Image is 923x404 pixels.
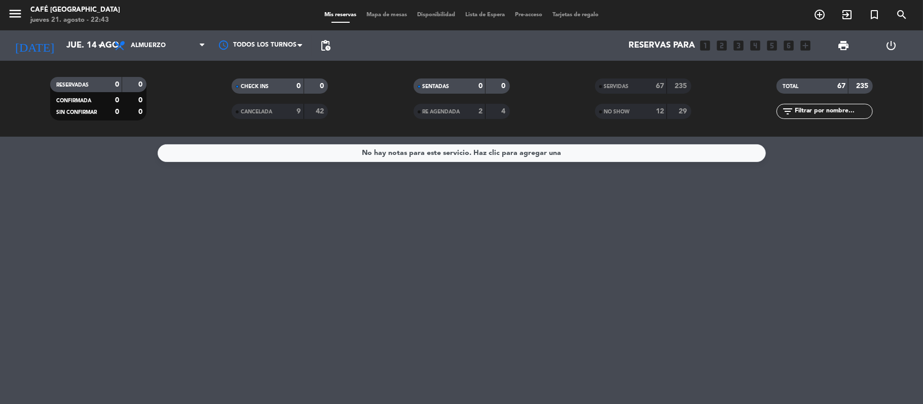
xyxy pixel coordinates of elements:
[656,83,664,90] strong: 67
[547,12,604,18] span: Tarjetas de regalo
[94,39,106,52] i: arrow_drop_down
[423,109,460,114] span: RE AGENDADA
[501,83,507,90] strong: 0
[675,83,689,90] strong: 235
[782,105,794,117] i: filter_list
[138,97,144,104] strong: 0
[679,108,689,115] strong: 29
[362,147,561,159] div: No hay notas para este servicio. Haz clic para agregar una
[794,106,872,117] input: Filtrar por nombre...
[423,84,450,89] span: SENTADAS
[501,108,507,115] strong: 4
[297,83,301,90] strong: 0
[56,83,89,88] span: RESERVADAS
[783,84,798,89] span: TOTAL
[320,83,326,90] strong: 0
[699,39,712,52] i: looks_one
[732,39,746,52] i: looks_3
[412,12,460,18] span: Disponibilidad
[604,84,629,89] span: SERVIDAS
[460,12,510,18] span: Lista de Espera
[316,108,326,115] strong: 42
[115,81,119,88] strong: 0
[319,12,361,18] span: Mis reservas
[115,108,119,115] strong: 0
[783,39,796,52] i: looks_6
[749,39,762,52] i: looks_4
[656,108,664,115] strong: 12
[867,30,915,61] div: LOG OUT
[885,39,898,52] i: power_settings_new
[241,109,272,114] span: CANCELADA
[319,39,331,52] span: pending_actions
[766,39,779,52] i: looks_5
[629,41,695,51] span: Reservas para
[814,9,826,21] i: add_circle_outline
[131,42,166,49] span: Almuerzo
[716,39,729,52] i: looks_two
[478,83,483,90] strong: 0
[604,109,630,114] span: NO SHOW
[8,34,61,57] i: [DATE]
[841,9,853,21] i: exit_to_app
[510,12,547,18] span: Pre-acceso
[115,97,119,104] strong: 0
[138,81,144,88] strong: 0
[361,12,412,18] span: Mapa de mesas
[241,84,269,89] span: CHECK INS
[8,6,23,25] button: menu
[138,108,144,115] strong: 0
[56,98,91,103] span: CONFIRMADA
[799,39,813,52] i: add_box
[837,39,850,52] span: print
[30,5,120,15] div: Café [GEOGRAPHIC_DATA]
[478,108,483,115] strong: 2
[868,9,880,21] i: turned_in_not
[56,110,97,115] span: SIN CONFIRMAR
[30,15,120,25] div: jueves 21. agosto - 22:43
[856,83,870,90] strong: 235
[8,6,23,21] i: menu
[896,9,908,21] i: search
[837,83,845,90] strong: 67
[297,108,301,115] strong: 9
